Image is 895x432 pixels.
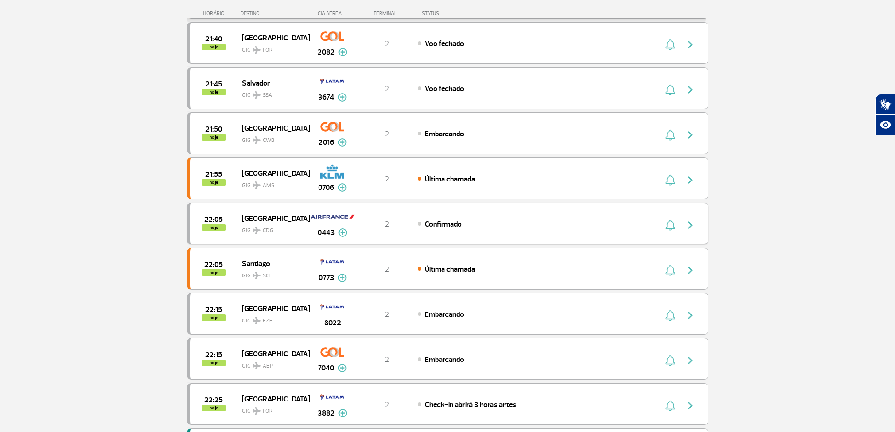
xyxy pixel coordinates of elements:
img: mais-info-painel-voo.svg [338,138,347,147]
span: GIG [242,402,302,416]
img: destiny_airplane.svg [253,46,261,54]
span: GIG [242,221,302,235]
img: sino-painel-voo.svg [665,129,675,141]
span: Voo fechado [425,39,464,48]
span: Voo fechado [425,84,464,94]
img: destiny_airplane.svg [253,91,261,99]
img: sino-painel-voo.svg [665,355,675,366]
div: CIA AÉREA [309,10,356,16]
span: hoje [202,405,226,411]
span: GIG [242,86,302,100]
img: seta-direita-painel-voo.svg [685,310,696,321]
img: mais-info-painel-voo.svg [338,364,347,372]
span: 2 [385,310,389,319]
img: seta-direita-painel-voo.svg [685,84,696,95]
span: [GEOGRAPHIC_DATA] [242,347,302,360]
img: sino-painel-voo.svg [665,174,675,186]
img: destiny_airplane.svg [253,227,261,234]
span: [GEOGRAPHIC_DATA] [242,31,302,44]
span: CDG [263,227,273,235]
span: 2 [385,84,389,94]
span: hoje [202,44,226,50]
img: destiny_airplane.svg [253,317,261,324]
img: destiny_airplane.svg [253,181,261,189]
img: sino-painel-voo.svg [665,400,675,411]
span: 3674 [318,92,334,103]
span: [GEOGRAPHIC_DATA] [242,393,302,405]
span: 2025-09-27 22:05:00 [204,216,223,223]
span: hoje [202,360,226,366]
img: seta-direita-painel-voo.svg [685,39,696,50]
img: sino-painel-voo.svg [665,220,675,231]
img: destiny_airplane.svg [253,407,261,415]
div: Plugin de acessibilidade da Hand Talk. [875,94,895,135]
span: SCL [263,272,272,280]
span: AEP [263,362,273,370]
span: hoje [202,179,226,186]
span: SSA [263,91,272,100]
button: Abrir recursos assistivos. [875,115,895,135]
span: GIG [242,267,302,280]
img: mais-info-painel-voo.svg [338,93,347,102]
span: 0706 [318,182,334,193]
img: mais-info-painel-voo.svg [338,409,347,417]
span: 2 [385,265,389,274]
img: destiny_airplane.svg [253,272,261,279]
span: 2082 [318,47,335,58]
span: 0773 [319,272,334,283]
span: Última chamada [425,174,475,184]
span: AMS [263,181,274,190]
img: mais-info-painel-voo.svg [338,183,347,192]
span: 0443 [318,227,335,238]
img: seta-direita-painel-voo.svg [685,400,696,411]
span: 2016 [319,137,334,148]
img: sino-painel-voo.svg [665,310,675,321]
img: mais-info-painel-voo.svg [338,274,347,282]
img: destiny_airplane.svg [253,362,261,369]
span: Embarcando [425,310,464,319]
span: 2 [385,129,389,139]
span: [GEOGRAPHIC_DATA] [242,302,302,314]
span: 2 [385,220,389,229]
div: HORÁRIO [190,10,241,16]
span: Última chamada [425,265,475,274]
span: 2 [385,355,389,364]
span: GIG [242,131,302,145]
span: [GEOGRAPHIC_DATA] [242,167,302,179]
span: Embarcando [425,129,464,139]
span: 2025-09-27 22:05:00 [204,261,223,268]
span: hoje [202,134,226,141]
span: GIG [242,357,302,370]
span: EZE [263,317,272,325]
span: Check-in abrirá 3 horas antes [425,400,516,409]
span: 2025-09-27 22:15:00 [205,352,222,358]
span: FOR [263,407,272,416]
span: CWB [263,136,274,145]
span: 2025-09-27 21:55:00 [205,171,222,178]
span: 8022 [324,317,341,329]
span: 2025-09-27 22:25:00 [204,397,223,403]
span: 2025-09-27 21:40:00 [205,36,222,42]
span: 2 [385,39,389,48]
img: mais-info-painel-voo.svg [338,48,347,56]
button: Abrir tradutor de língua de sinais. [875,94,895,115]
img: seta-direita-painel-voo.svg [685,220,696,231]
img: seta-direita-painel-voo.svg [685,355,696,366]
span: GIG [242,176,302,190]
img: sino-painel-voo.svg [665,84,675,95]
span: 3882 [318,408,335,419]
span: [GEOGRAPHIC_DATA] [242,212,302,224]
span: hoje [202,269,226,276]
div: DESTINO [241,10,309,16]
img: mais-info-painel-voo.svg [338,228,347,237]
span: hoje [202,314,226,321]
span: FOR [263,46,272,55]
div: TERMINAL [356,10,417,16]
span: 2025-09-27 21:45:00 [205,81,222,87]
span: 2025-09-27 21:50:00 [205,126,222,133]
div: STATUS [417,10,494,16]
span: 2 [385,400,389,409]
img: sino-painel-voo.svg [665,265,675,276]
span: Salvador [242,77,302,89]
span: 7040 [318,362,334,374]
